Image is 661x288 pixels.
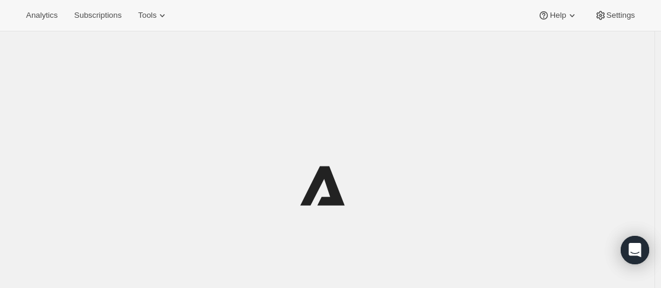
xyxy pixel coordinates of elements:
[67,7,129,24] button: Subscriptions
[607,11,635,20] span: Settings
[131,7,175,24] button: Tools
[138,11,156,20] span: Tools
[621,236,649,264] div: Open Intercom Messenger
[531,7,585,24] button: Help
[19,7,65,24] button: Analytics
[74,11,121,20] span: Subscriptions
[26,11,57,20] span: Analytics
[550,11,566,20] span: Help
[588,7,642,24] button: Settings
